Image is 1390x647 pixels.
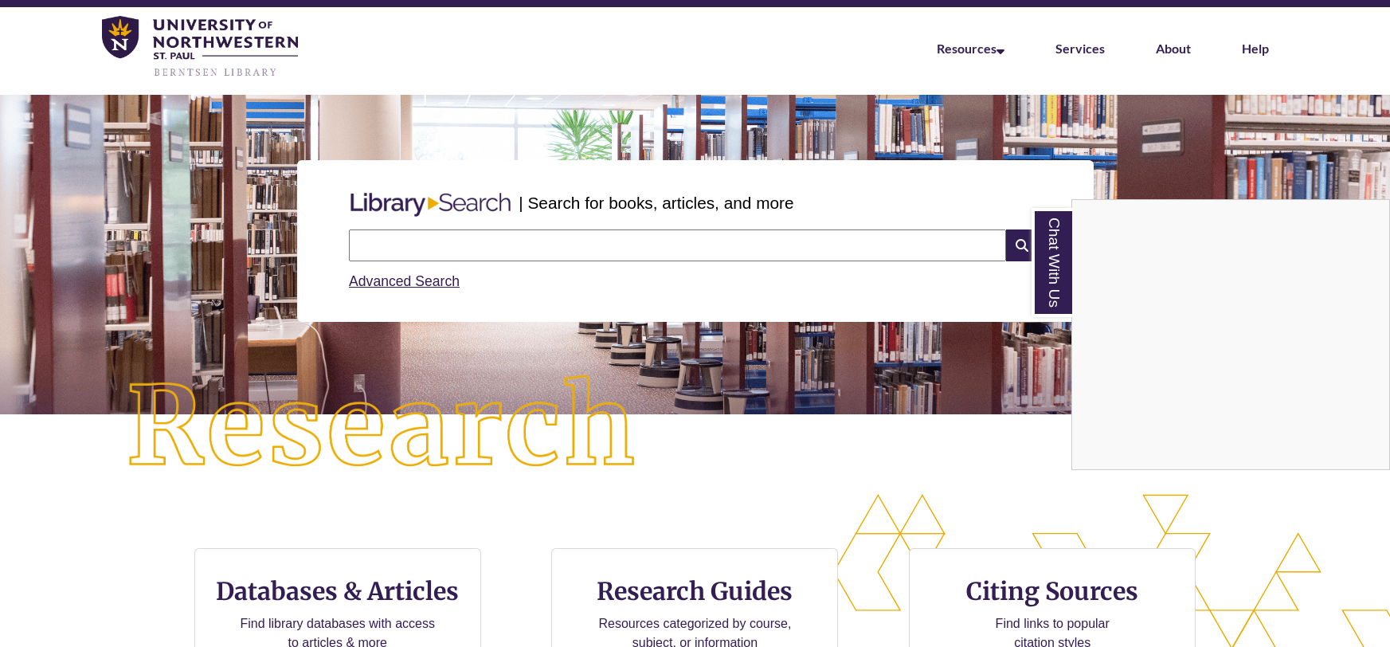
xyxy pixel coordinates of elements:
[1032,208,1072,317] a: Chat With Us
[1072,200,1389,469] iframe: Chat Widget
[1156,41,1191,56] a: About
[1071,199,1390,470] div: Chat With Us
[1242,41,1269,56] a: Help
[937,41,1004,56] a: Resources
[102,16,298,78] img: UNWSP Library Logo
[1055,41,1105,56] a: Services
